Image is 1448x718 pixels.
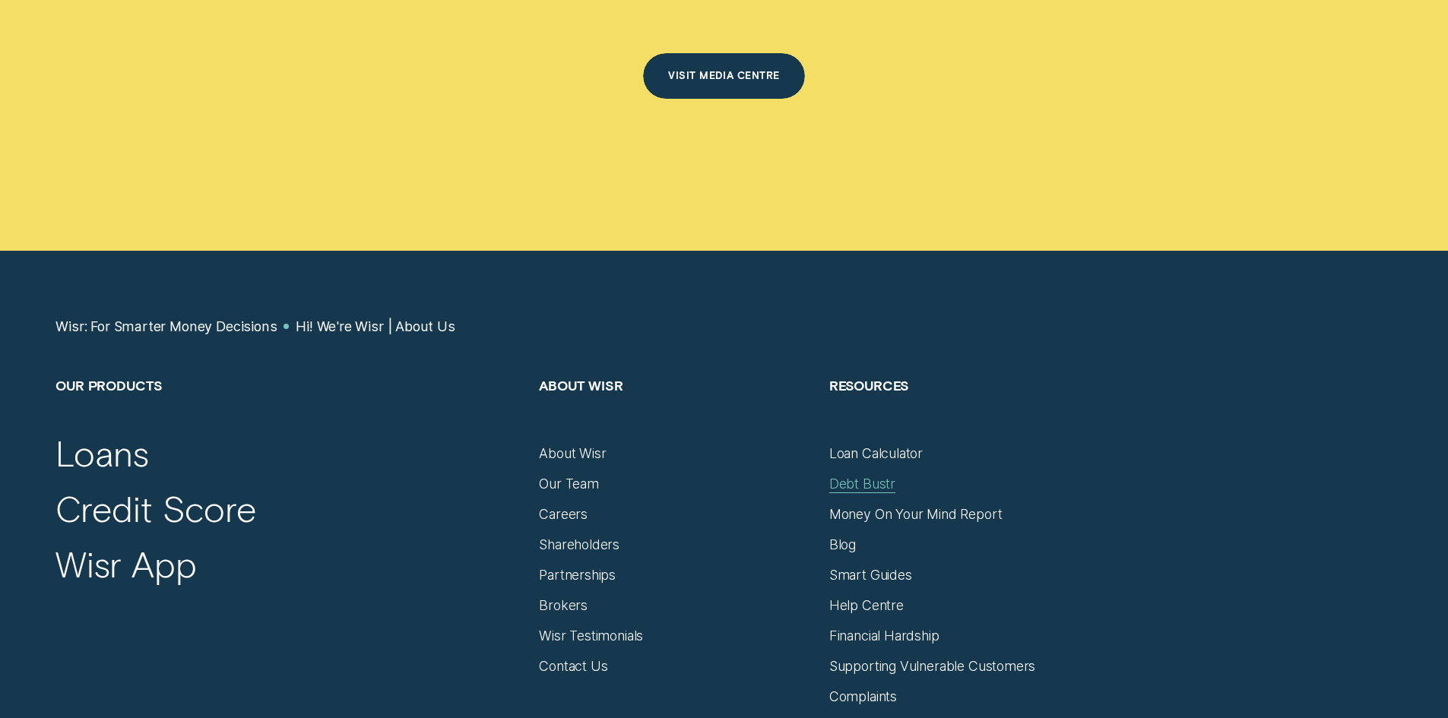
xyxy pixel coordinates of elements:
a: Debt Bustr [829,476,895,492]
a: About Wisr [539,445,606,462]
a: Complaints [829,688,897,705]
a: Money On Your Mind Report [829,506,1003,523]
a: Blog [829,536,856,553]
a: Partnerships [539,567,616,584]
h2: Resources [829,377,1102,445]
a: Credit Score [55,487,256,531]
h2: Our Products [55,377,522,445]
a: Wisr App [55,542,196,587]
a: Smart Guides [829,567,912,584]
a: Careers [539,506,588,523]
a: Hi! We're Wisr | About Us [296,318,455,335]
a: Brokers [539,597,588,614]
a: Our Team [539,476,599,492]
a: Financial Hardship [829,628,939,644]
a: Wisr Testimonials [539,628,643,644]
a: Contact Us [539,658,607,675]
a: Loans [55,432,148,476]
h2: About Wisr [539,377,812,445]
a: Shareholders [539,536,619,553]
a: Supporting Vulnerable Customers [829,658,1036,675]
a: Wisr: For Smarter Money Decisions [55,318,277,335]
a: Help Centre [829,597,904,614]
button: Visit Media Centre [643,53,805,99]
a: Loan Calculator [829,445,923,462]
